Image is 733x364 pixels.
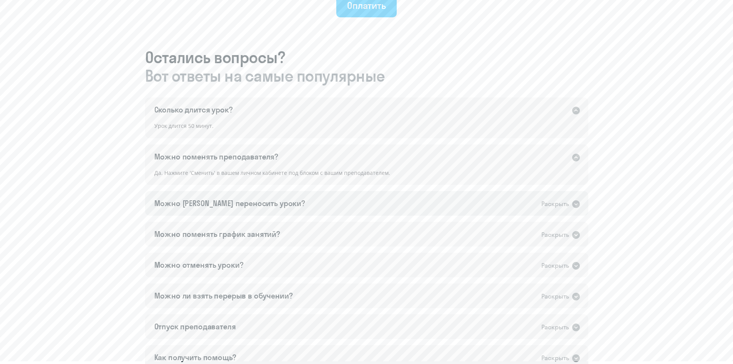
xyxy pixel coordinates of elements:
div: Да. Нажмите 'Сменить' в вашем личном кабинете под блоком с вашим преподавателем. [145,168,588,185]
div: Можно [PERSON_NAME] переносить уроки? [154,198,305,209]
div: Можно ли взять перерыв в обучении? [154,290,293,301]
div: Раскрыть [541,292,569,301]
h3: Остались вопросы? [145,48,588,85]
div: Раскрыть [541,353,569,363]
div: Можно отменять уроки? [154,260,244,270]
div: Урок длится 50 минут. [145,121,588,138]
div: Отпуск преподавателя [154,321,236,332]
div: Можно поменять преподавателя? [154,151,279,162]
div: Раскрыть [541,322,569,332]
div: Раскрыть [541,230,569,240]
div: Можно поменять график занятий? [154,229,281,240]
div: Раскрыть [541,199,569,209]
span: Вот ответы на самые популярные [145,67,588,85]
div: Раскрыть [541,261,569,270]
div: Сколько длится урок? [154,104,233,115]
div: Как получить помощь? [154,352,236,363]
